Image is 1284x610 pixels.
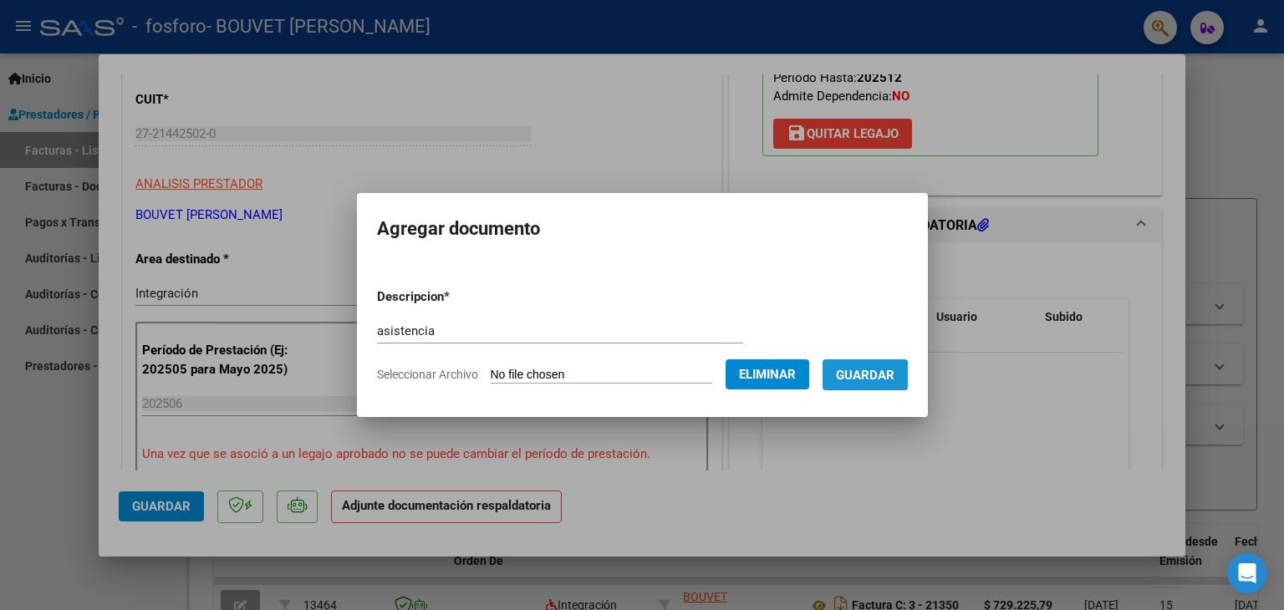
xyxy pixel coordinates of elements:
h2: Agregar documento [377,213,908,245]
div: Open Intercom Messenger [1227,553,1267,593]
p: Descripcion [377,287,537,307]
span: Seleccionar Archivo [377,368,478,381]
button: Eliminar [726,359,809,389]
span: Guardar [836,368,894,383]
button: Guardar [823,359,908,390]
span: Eliminar [739,367,796,382]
